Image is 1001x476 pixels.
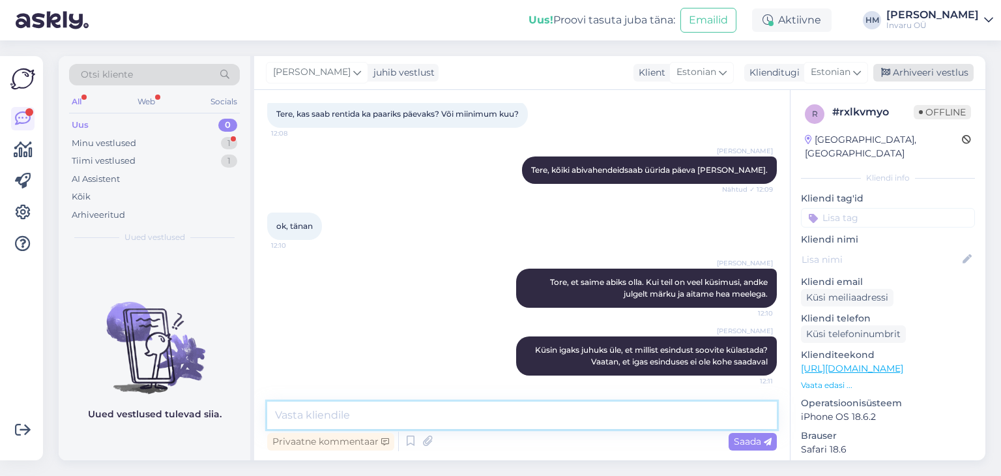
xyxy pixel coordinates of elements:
[801,233,975,246] p: Kliendi nimi
[914,105,971,119] span: Offline
[801,275,975,289] p: Kliendi email
[801,379,975,391] p: Vaata edasi ...
[752,8,832,32] div: Aktiivne
[676,65,716,80] span: Estonian
[59,278,250,396] img: No chats
[550,277,770,299] span: Tore, et saime abiks olla. Kui teil on veel küsimusi, andke julgelt märku ja aitame hea meelega.
[135,93,158,110] div: Web
[72,173,120,186] div: AI Assistent
[717,146,773,156] span: [PERSON_NAME]
[72,119,89,132] div: Uus
[863,11,881,29] div: HM
[801,348,975,362] p: Klienditeekond
[276,109,519,119] span: Tere, kas saab rentida ka paariks päevaks? Või miinimum kuu?
[531,165,768,175] span: Tere, kõiki abivahendeidsaab üürida päeva [PERSON_NAME].
[81,68,133,82] span: Otsi kliente
[535,345,770,366] span: Küsin igaks juhuks üle, et millist esindust soovite külastada? Vaatan, et igas esinduses ei ole k...
[69,93,84,110] div: All
[873,64,974,82] div: Arhiveeri vestlus
[221,155,237,168] div: 1
[529,12,675,28] div: Proovi tasuta juba täna:
[717,326,773,336] span: [PERSON_NAME]
[72,209,125,222] div: Arhiveeritud
[886,20,979,31] div: Invaru OÜ
[680,8,736,33] button: Emailid
[368,66,435,80] div: juhib vestlust
[802,252,960,267] input: Lisa nimi
[271,241,320,250] span: 12:10
[208,93,240,110] div: Socials
[72,137,136,150] div: Minu vestlused
[529,14,553,26] b: Uus!
[801,192,975,205] p: Kliendi tag'id
[271,128,320,138] span: 12:08
[801,208,975,228] input: Lisa tag
[801,429,975,443] p: Brauser
[832,104,914,120] div: # rxlkvmyo
[744,66,800,80] div: Klienditugi
[811,65,850,80] span: Estonian
[276,221,313,231] span: ok, tänan
[124,231,185,243] span: Uued vestlused
[724,308,773,318] span: 12:10
[10,67,35,91] img: Askly Logo
[722,185,773,194] span: Nähtud ✓ 12:09
[633,66,665,80] div: Klient
[734,436,772,447] span: Saada
[801,172,975,184] div: Kliendi info
[801,289,893,306] div: Küsi meiliaadressi
[801,363,903,374] a: [URL][DOMAIN_NAME]
[801,443,975,456] p: Safari 18.6
[267,433,394,451] div: Privaatne kommentaar
[801,325,906,343] div: Küsi telefoninumbrit
[812,109,818,119] span: r
[801,396,975,410] p: Operatsioonisüsteem
[801,312,975,325] p: Kliendi telefon
[72,155,136,168] div: Tiimi vestlused
[88,408,222,421] p: Uued vestlused tulevad siia.
[218,119,237,132] div: 0
[221,137,237,150] div: 1
[724,376,773,386] span: 12:11
[805,133,962,160] div: [GEOGRAPHIC_DATA], [GEOGRAPHIC_DATA]
[886,10,993,31] a: [PERSON_NAME]Invaru OÜ
[886,10,979,20] div: [PERSON_NAME]
[801,410,975,424] p: iPhone OS 18.6.2
[273,65,351,80] span: [PERSON_NAME]
[72,190,91,203] div: Kõik
[717,258,773,268] span: [PERSON_NAME]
